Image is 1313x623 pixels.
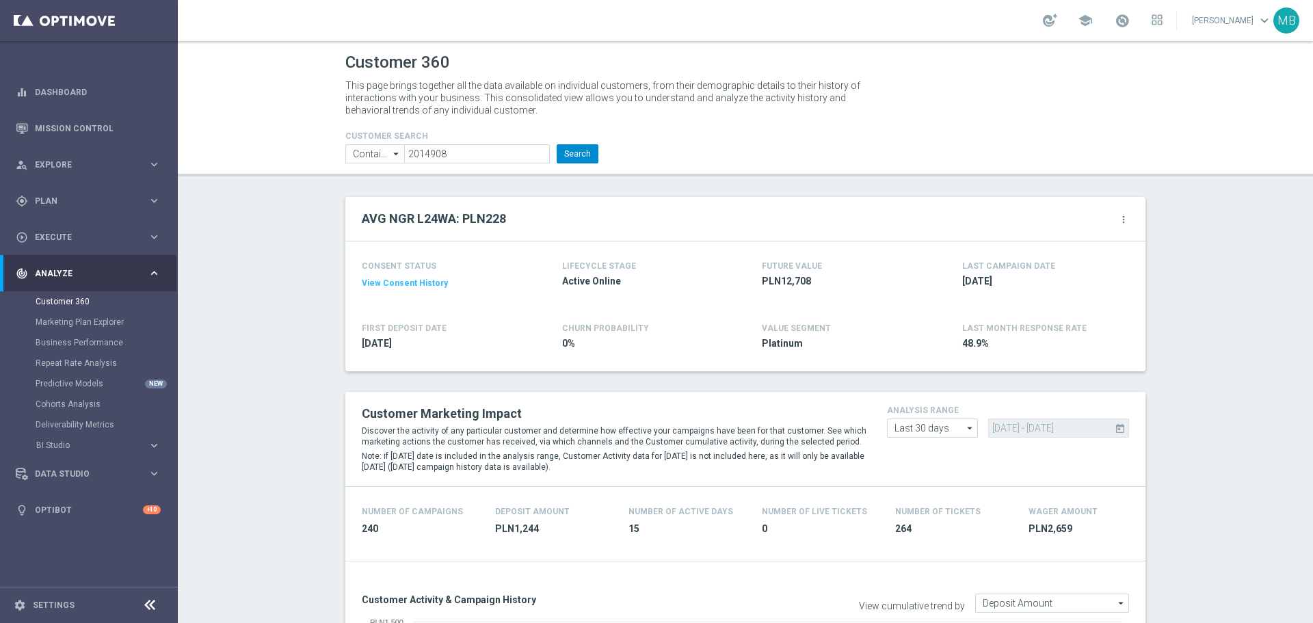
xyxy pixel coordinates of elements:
[16,159,28,171] i: person_search
[16,468,148,480] div: Data Studio
[14,599,26,611] i: settings
[148,194,161,207] i: keyboard_arrow_right
[562,275,722,288] span: Active Online
[628,522,745,535] span: 15
[145,380,167,388] div: NEW
[362,337,522,350] span: 2021-09-09
[16,267,148,280] div: Analyze
[35,110,161,146] a: Mission Control
[362,278,448,289] button: View Consent History
[35,161,148,169] span: Explore
[36,353,176,373] div: Repeat Rate Analysis
[35,269,148,278] span: Analyze
[362,323,447,333] h4: FIRST DEPOSIT DATE
[36,440,161,451] button: BI Studio keyboard_arrow_right
[36,435,176,455] div: BI Studio
[15,87,161,98] button: equalizer Dashboard
[964,419,977,437] i: arrow_drop_down
[148,439,161,452] i: keyboard_arrow_right
[36,394,176,414] div: Cohorts Analysis
[15,505,161,516] button: lightbulb Optibot +10
[36,337,142,348] a: Business Performance
[1115,594,1128,612] i: arrow_drop_down
[1257,13,1272,28] span: keyboard_arrow_down
[557,144,598,163] button: Search
[762,275,922,288] span: PLN12,708
[362,425,866,447] p: Discover the activity of any particular customer and determine how effective your campaigns have ...
[35,233,148,241] span: Execute
[35,470,148,478] span: Data Studio
[895,507,981,516] h4: Number Of Tickets
[16,195,148,207] div: Plan
[148,467,161,480] i: keyboard_arrow_right
[762,323,831,333] h4: VALUE SEGMENT
[390,145,403,163] i: arrow_drop_down
[15,196,161,207] button: gps_fixed Plan keyboard_arrow_right
[362,594,735,606] h3: Customer Activity & Campaign History
[35,197,148,205] span: Plan
[16,74,161,110] div: Dashboard
[36,399,142,410] a: Cohorts Analysis
[1191,10,1273,31] a: [PERSON_NAME]keyboard_arrow_down
[16,231,28,243] i: play_circle_outline
[36,419,142,430] a: Deliverability Metrics
[15,468,161,479] div: Data Studio keyboard_arrow_right
[762,522,879,535] span: 0
[16,492,161,528] div: Optibot
[16,110,161,146] div: Mission Control
[962,337,1122,350] span: 48.9%
[36,373,176,394] div: Predictive Models
[15,268,161,279] button: track_changes Analyze keyboard_arrow_right
[562,323,649,333] span: CHURN PROBABILITY
[36,414,176,435] div: Deliverability Metrics
[962,323,1087,333] span: LAST MONTH RESPONSE RATE
[33,601,75,609] a: Settings
[36,296,142,307] a: Customer 360
[362,406,866,422] h2: Customer Marketing Impact
[148,267,161,280] i: keyboard_arrow_right
[1078,13,1093,28] span: school
[15,159,161,170] button: person_search Explore keyboard_arrow_right
[16,504,28,516] i: lightbulb
[36,291,176,312] div: Customer 360
[887,419,978,438] input: analysis range
[562,261,636,271] h4: LIFECYCLE STAGE
[562,337,722,350] span: 0%
[345,53,1145,72] h1: Customer 360
[15,232,161,243] button: play_circle_outline Execute keyboard_arrow_right
[36,332,176,353] div: Business Performance
[895,522,1012,535] span: 264
[1029,507,1098,516] h4: Wager Amount
[36,441,134,449] span: BI Studio
[1029,522,1145,535] span: PLN2,659
[16,231,148,243] div: Execute
[36,312,176,332] div: Marketing Plan Explorer
[16,86,28,98] i: equalizer
[762,261,822,271] h4: FUTURE VALUE
[148,158,161,171] i: keyboard_arrow_right
[762,507,867,516] h4: Number Of Live Tickets
[362,451,866,473] p: Note: if [DATE] date is included in the analysis range, Customer Activity data for [DATE] is not ...
[345,144,404,163] input: Contains
[404,144,550,163] input: Enter CID, Email, name or phone
[143,505,161,514] div: +10
[962,275,1122,288] span: 2025-10-10
[16,267,28,280] i: track_changes
[16,159,148,171] div: Explore
[345,131,598,141] h4: CUSTOMER SEARCH
[362,261,522,271] h4: CONSENT STATUS
[35,74,161,110] a: Dashboard
[495,522,612,535] span: PLN1,244
[362,522,479,535] span: 240
[495,507,570,516] h4: Deposit Amount
[36,317,142,328] a: Marketing Plan Explorer
[16,195,28,207] i: gps_fixed
[35,492,143,528] a: Optibot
